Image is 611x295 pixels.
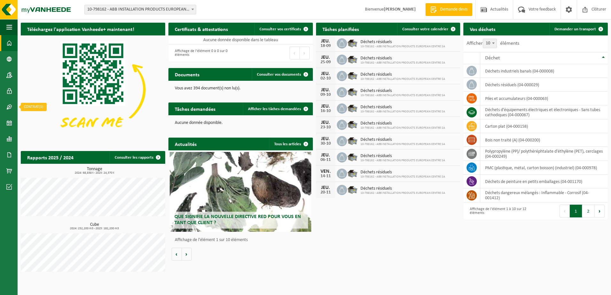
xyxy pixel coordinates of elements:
button: Next [300,47,310,59]
span: 10-798162 - ABB INSTALLATION PRODUCTS EUROPEAN CENTRE SA [360,142,445,146]
div: JEU. [319,87,332,93]
label: Afficher éléments [467,41,519,46]
a: Demande devis [425,3,472,16]
span: 10-798162 - ABB INSTALLATION PRODUCTS EUROPEAN CENTRE SA [360,77,445,81]
div: 14-11 [319,174,332,178]
td: déchets d'équipements électriques et électroniques - Sans tubes cathodiques (04-000067) [480,105,608,119]
div: 09-10 [319,93,332,97]
img: WB-5000-GAL-GY-01 [347,86,358,97]
td: PMC (plastique, métal, carton boisson) (industriel) (04-000978) [480,161,608,175]
span: 10-798162 - ABB INSTALLATION PRODUCTS EUROPEAN CENTRE SA [360,191,445,195]
div: VEN. [319,169,332,174]
h2: Documents [168,68,206,80]
div: 16-10 [319,109,332,113]
img: WB-5000-GAL-GY-01 [347,151,358,162]
span: 10-798162 - ABB INSTALLATION PRODUCTS EUROPEAN CENTRE SA [360,159,445,163]
div: JEU. [319,55,332,60]
td: Piles et accumulateurs (04-000063) [480,92,608,105]
span: 10 [483,39,497,48]
a: Afficher les tâches demandées [243,102,312,115]
p: Aucune donnée disponible. [175,121,306,125]
h2: Certificats & attestations [168,23,234,35]
h2: Tâches demandées [168,102,222,115]
h2: Vos déchets [463,23,502,35]
span: 10-798162 - ABB INSTALLATION PRODUCTS EUROPEAN CENTRE SA [360,126,445,130]
p: Affichage de l'élément 1 sur 10 éléments [175,238,310,242]
td: Aucune donnée disponible dans le tableau [168,35,313,44]
span: 2024: 252,200 m3 - 2025: 182,200 m3 [24,227,165,230]
span: 10 [483,39,497,48]
p: Vous avez 394 document(s) non lu(s). [175,86,306,91]
span: Déchets résiduels [360,88,445,94]
h2: Rapports 2025 / 2024 [21,151,80,163]
h3: Cube [24,223,165,230]
td: déchets de peinture en petits emballages (04-001170) [480,175,608,188]
a: Demander un transport [549,23,607,35]
button: Previous [560,205,570,217]
div: 20-11 [319,190,332,195]
img: WB-5000-GAL-GY-01 [347,102,358,113]
td: déchets dangereux mélangés : Inflammable - Corrosif (04-001412) [480,188,608,202]
span: Déchets résiduels [360,137,445,142]
span: Déchets résiduels [360,154,445,159]
div: 02-10 [319,76,332,81]
span: Afficher les tâches demandées [248,107,301,111]
a: Consulter vos documents [252,68,312,81]
img: WB-5000-GAL-GY-01 [347,37,358,48]
div: 30-10 [319,141,332,146]
span: Déchets résiduels [360,186,445,191]
span: 10-798162 - ABB INSTALLATION PRODUCTS EUROPEAN CENTRE SA [360,175,445,179]
td: polypropylène (PP)/ polythéréphtalate d'éthylène (PET), cerclages (04-000249) [480,147,608,161]
div: 25-09 [319,60,332,64]
td: déchets industriels banals (04-000008) [480,64,608,78]
td: déchets résiduels (04-000029) [480,78,608,92]
span: Déchets résiduels [360,72,445,77]
button: Volgende [182,248,192,261]
span: Déchets résiduels [360,56,445,61]
strong: [PERSON_NAME] [384,7,416,12]
div: JEU. [319,136,332,141]
div: JEU. [319,104,332,109]
h2: Tâches planifiées [316,23,365,35]
span: Déchets résiduels [360,170,445,175]
img: WB-5000-GAL-GY-01 [347,135,358,146]
a: Consulter vos certificats [254,23,312,35]
div: 23-10 [319,125,332,130]
span: 10-798162 - ABB INSTALLATION PRODUCTS EUROPEAN CENTRE SA [360,61,445,65]
button: Vorige [172,248,182,261]
img: WB-5000-GAL-GY-01 [347,168,358,178]
span: Déchets résiduels [360,105,445,110]
span: 10-798162 - ABB INSTALLATION PRODUCTS EUROPEAN CENTRE SA - HOUDENG-GOEGNIES [84,5,196,14]
div: JEU. [319,39,332,44]
span: Consulter vos certificats [259,27,301,31]
div: JEU. [319,153,332,158]
a: Consulter votre calendrier [397,23,460,35]
h3: Tonnage [24,167,165,175]
span: Demande devis [438,6,469,13]
span: Déchets résiduels [360,121,445,126]
span: Que signifie la nouvelle directive RED pour vous en tant que client ? [174,214,301,225]
td: carton plat (04-000158) [480,119,608,133]
span: Consulter votre calendrier [402,27,448,31]
span: 10-798162 - ABB INSTALLATION PRODUCTS EUROPEAN CENTRE SA [360,94,445,97]
div: 06-11 [319,158,332,162]
h2: Téléchargez l'application Vanheede+ maintenant! [21,23,141,35]
span: 10-798162 - ABB INSTALLATION PRODUCTS EUROPEAN CENTRE SA - HOUDENG-GOEGNIES [85,5,196,14]
iframe: chat widget [3,281,107,295]
h2: Actualités [168,138,203,150]
span: Demander un transport [554,27,596,31]
div: JEU. [319,120,332,125]
div: JEU. [319,71,332,76]
span: 2024: 68,838 t - 2025: 24,370 t [24,171,165,175]
img: Download de VHEPlus App [21,35,165,144]
div: JEU. [319,185,332,190]
span: Déchet [485,56,500,61]
span: 10-798162 - ABB INSTALLATION PRODUCTS EUROPEAN CENTRE SA [360,110,445,114]
div: 18-09 [319,44,332,48]
a: Tous les articles [269,138,312,150]
td: bois non traité (A) (04-000200) [480,133,608,147]
img: WB-5000-GAL-GY-01 [347,70,358,81]
span: Consulter vos documents [257,72,301,77]
img: WB-5000-GAL-GY-01 [347,54,358,64]
img: WB-5000-GAL-GY-01 [347,184,358,195]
